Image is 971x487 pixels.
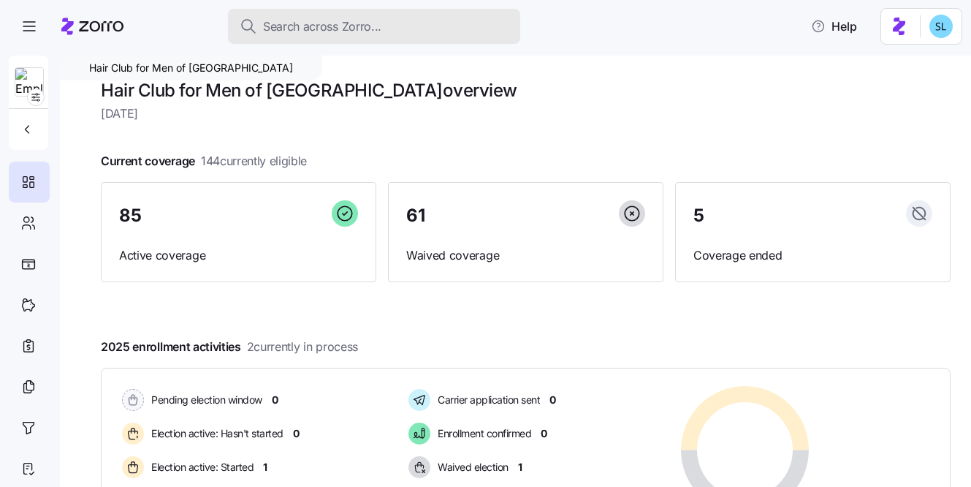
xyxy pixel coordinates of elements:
span: 1 [518,460,522,475]
span: Waived election [433,460,509,475]
span: [DATE] [101,105,951,123]
span: Help [811,18,857,35]
button: Search across Zorro... [228,9,520,44]
div: Hair Club for Men of [GEOGRAPHIC_DATA] [60,56,322,80]
span: Coverage ended [693,246,932,265]
span: 144 currently eligible [201,152,307,170]
img: 7c620d928e46699fcfb78cede4daf1d1 [929,15,953,38]
span: 2 currently in process [247,338,358,356]
span: Enrollment confirmed [433,426,531,441]
span: Waived coverage [406,246,645,265]
span: Carrier application sent [433,393,540,407]
span: 85 [119,207,141,224]
span: Pending election window [147,393,262,407]
span: 0 [293,426,300,441]
span: 0 [272,393,278,407]
span: 1 [263,460,267,475]
button: Help [799,12,869,41]
span: 0 [541,426,547,441]
span: Current coverage [101,152,307,170]
span: 61 [406,207,424,224]
span: 2025 enrollment activities [101,338,358,356]
span: Election active: Started [147,460,254,475]
span: 0 [549,393,556,407]
span: Active coverage [119,246,358,265]
span: Election active: Hasn't started [147,426,283,441]
span: Search across Zorro... [263,18,381,36]
h1: Hair Club for Men of [GEOGRAPHIC_DATA] overview [101,79,951,102]
img: Employer logo [15,68,43,97]
span: 5 [693,207,704,224]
